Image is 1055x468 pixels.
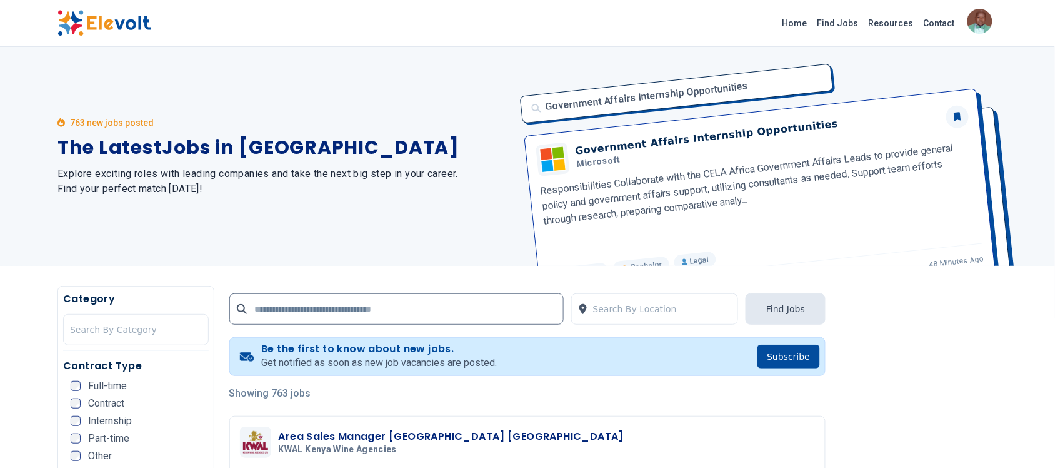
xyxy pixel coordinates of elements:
input: Internship [71,416,81,426]
button: Find Jobs [746,293,826,325]
h2: Explore exciting roles with leading companies and take the next big step in your career. Find you... [57,166,512,196]
img: Peter Muthali Munyoki [967,9,992,34]
a: Resources [864,13,919,33]
span: Full-time [88,381,127,391]
iframe: Chat Widget [992,408,1055,468]
button: Subscribe [757,345,821,369]
a: Find Jobs [812,13,864,33]
h4: Be the first to know about new jobs. [261,343,497,355]
img: Elevolt [57,10,151,36]
span: Part-time [88,434,129,444]
p: Get notified as soon as new job vacancies are posted. [261,355,497,370]
input: Contract [71,399,81,409]
span: KWAL Kenya Wine Agencies [279,444,397,455]
span: Other [88,451,112,461]
h1: The Latest Jobs in [GEOGRAPHIC_DATA] [57,136,512,159]
input: Part-time [71,434,81,444]
a: Home [777,13,812,33]
input: Other [71,451,81,461]
span: Internship [88,416,132,426]
input: Full-time [71,381,81,391]
h5: Contract Type [63,359,209,374]
p: Showing 763 jobs [229,386,826,401]
h3: Area Sales Manager [GEOGRAPHIC_DATA] [GEOGRAPHIC_DATA] [279,429,624,444]
p: 763 new jobs posted [70,116,154,129]
h5: Category [63,292,209,307]
span: Contract [88,399,124,409]
img: KWAL Kenya Wine Agencies [243,431,268,454]
a: Contact [919,13,960,33]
